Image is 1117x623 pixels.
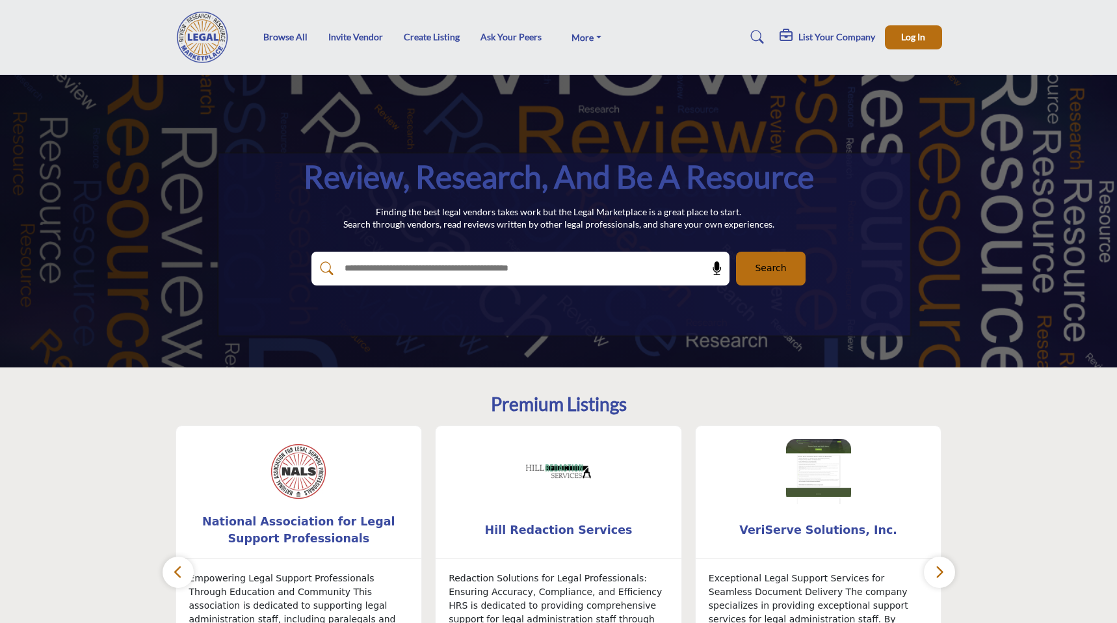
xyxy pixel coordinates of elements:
[696,513,941,548] a: VeriServe Solutions, Inc.
[885,25,942,49] button: Log In
[491,393,627,416] h2: Premium Listings
[786,439,851,504] img: VeriServe Solutions, Inc.
[196,513,402,548] b: National Association for Legal Support Professionals
[755,261,786,275] span: Search
[526,439,591,504] img: Hill Redaction Services
[715,522,922,538] span: VeriServe Solutions, Inc.
[901,31,925,42] span: Log In
[780,29,875,45] div: List Your Company
[562,28,611,46] a: More
[455,522,662,538] span: Hill Redaction Services
[436,513,681,548] a: Hill Redaction Services
[328,31,383,42] a: Invite Vendor
[738,27,772,47] a: Search
[798,31,875,43] h5: List Your Company
[343,205,774,219] p: Finding the best legal vendors takes work but the Legal Marketplace is a great place to start.
[304,157,814,197] h1: Review, Research, and be a Resource
[176,11,237,63] img: Site Logo
[263,31,308,42] a: Browse All
[736,252,806,285] button: Search
[176,513,422,548] a: National Association for Legal Support Professionals
[343,218,774,231] p: Search through vendors, read reviews written by other legal professionals, and share your own exp...
[480,31,542,42] a: Ask Your Peers
[715,513,922,548] b: VeriServe Solutions, Inc.
[404,31,460,42] a: Create Listing
[266,439,331,504] img: National Association for Legal Support Professionals
[455,513,662,548] b: Hill Redaction Services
